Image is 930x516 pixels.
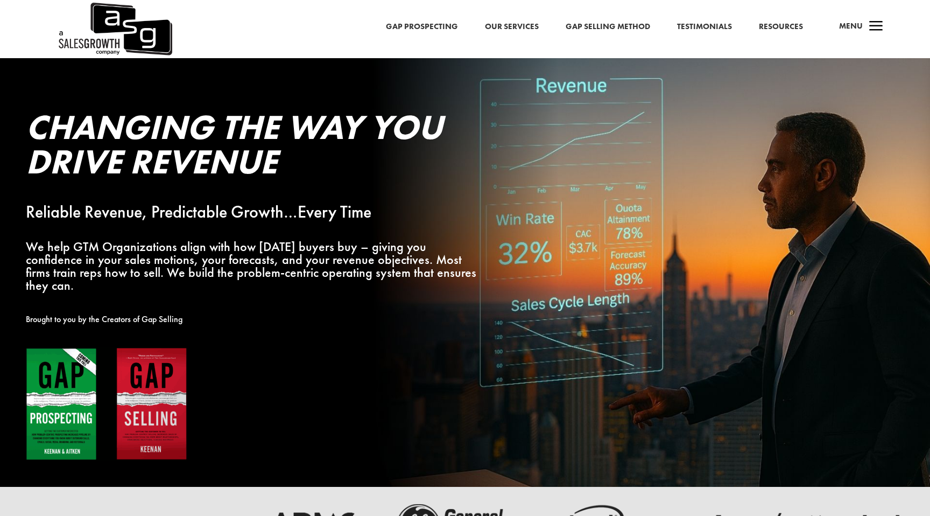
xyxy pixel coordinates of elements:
[566,20,650,34] a: Gap Selling Method
[26,313,480,326] p: Brought to you by the Creators of Gap Selling
[26,206,480,219] p: Reliable Revenue, Predictable Growth…Every Time
[26,347,187,461] img: Gap Books
[865,16,887,38] span: a
[677,20,732,34] a: Testimonials
[839,20,863,31] span: Menu
[26,240,480,291] p: We help GTM Organizations align with how [DATE] buyers buy – giving you confidence in your sales ...
[485,20,539,34] a: Our Services
[759,20,803,34] a: Resources
[26,110,480,184] h2: Changing the Way You Drive Revenue
[386,20,458,34] a: Gap Prospecting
